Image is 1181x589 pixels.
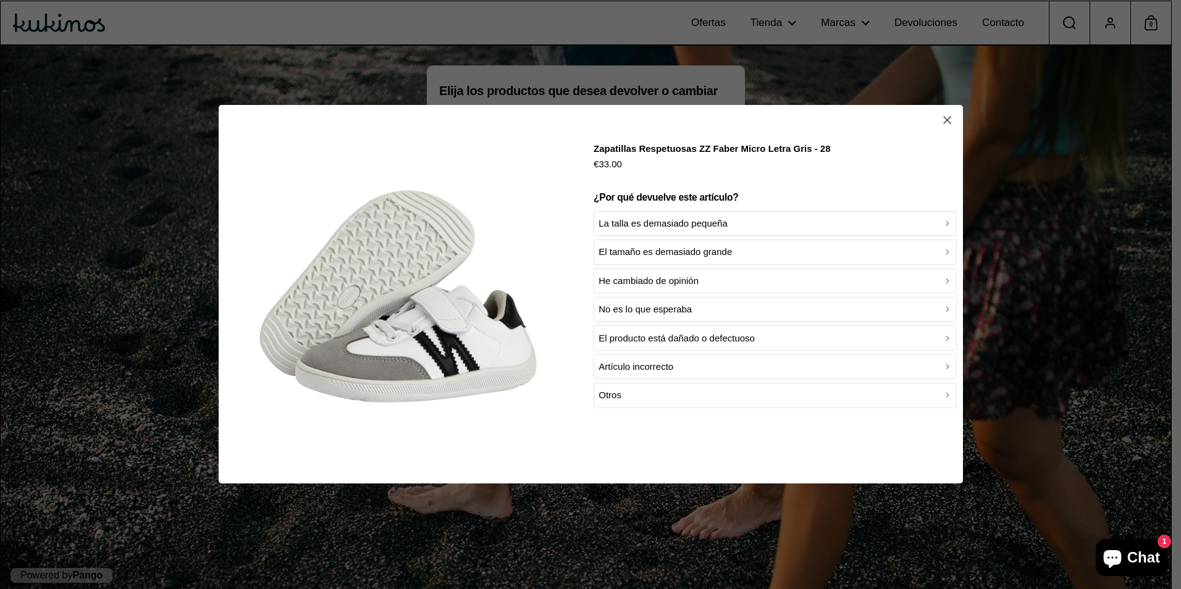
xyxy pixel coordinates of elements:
[594,157,830,172] p: €33.00
[228,115,584,470] img: zapatillas-respetuosas-zz-faber-micro-letra-kukinos-1.webp
[594,141,830,157] p: Zapatillas Respetuosas ZZ Faber Micro Letra Gris - 28
[599,359,673,374] p: Artículo incorrecto
[594,269,957,293] button: He cambiado de opinión
[594,383,957,408] button: Otros
[599,331,755,346] p: El producto está dañado o defectuoso
[599,245,732,260] p: El tamaño es demasiado grande
[594,354,957,379] button: Artículo incorrecto
[599,303,692,317] p: No es lo que esperaba
[599,216,728,231] p: La talla es demasiado pequeña
[599,388,621,403] p: Otros
[594,211,957,236] button: La talla es demasiado pequeña
[594,326,957,351] button: El producto está dañado o defectuoso
[599,274,699,288] p: He cambiado de opinión
[594,297,957,322] button: No es lo que esperaba
[594,191,957,204] h2: ¿Por qué devuelve este artículo?
[1092,539,1171,579] inbox-online-store-chat: Chat de la tienda online Shopify
[594,240,957,265] button: El tamaño es demasiado grande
